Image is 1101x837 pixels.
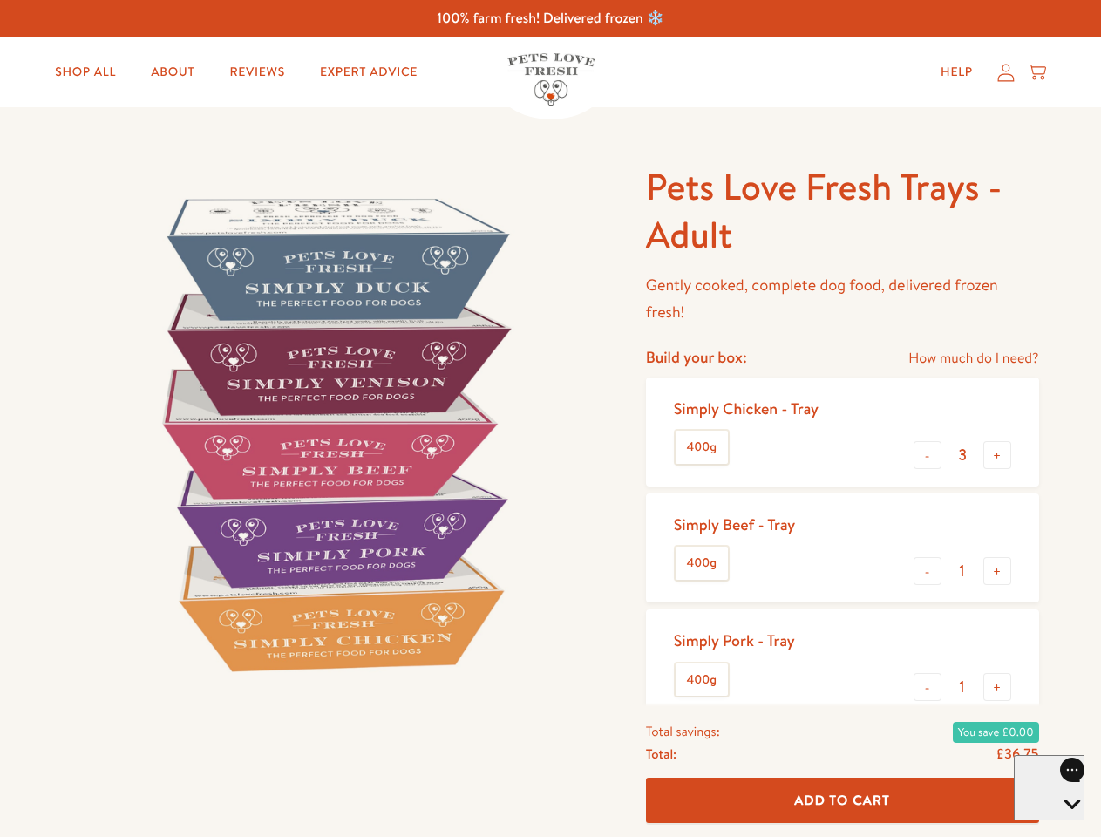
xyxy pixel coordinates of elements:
[215,55,298,90] a: Reviews
[507,53,595,106] img: Pets Love Fresh
[646,778,1039,824] button: Add To Cart
[927,55,987,90] a: Help
[1014,755,1084,820] iframe: Gorgias live chat messenger
[137,55,208,90] a: About
[983,557,1011,585] button: +
[674,514,795,534] div: Simply Beef - Tray
[63,163,604,704] img: Pets Love Fresh Trays - Adult
[914,441,941,469] button: -
[676,431,728,464] label: 400g
[953,722,1039,743] span: You save £0.00
[646,272,1039,325] p: Gently cooked, complete dog food, delivered frozen fresh!
[908,347,1038,371] a: How much do I need?
[983,673,1011,701] button: +
[306,55,432,90] a: Expert Advice
[794,791,890,809] span: Add To Cart
[914,557,941,585] button: -
[674,630,795,650] div: Simply Pork - Tray
[676,663,728,697] label: 400g
[983,441,1011,469] button: +
[914,673,941,701] button: -
[676,547,728,580] label: 400g
[646,720,720,743] span: Total savings:
[646,347,747,367] h4: Build your box:
[674,398,819,418] div: Simply Chicken - Tray
[41,55,130,90] a: Shop All
[996,745,1038,764] span: £36.75
[646,743,676,766] span: Total:
[646,163,1039,258] h1: Pets Love Fresh Trays - Adult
